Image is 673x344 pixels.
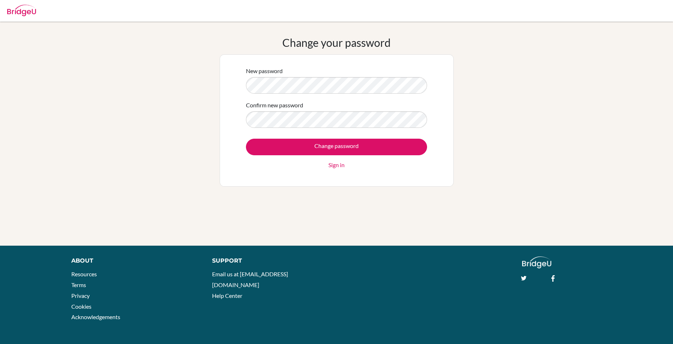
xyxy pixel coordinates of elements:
[71,313,120,320] a: Acknowledgements
[212,256,328,265] div: Support
[212,271,288,288] a: Email us at [EMAIL_ADDRESS][DOMAIN_NAME]
[212,292,242,299] a: Help Center
[71,271,97,277] a: Resources
[246,67,283,75] label: New password
[522,256,551,268] img: logo_white@2x-f4f0deed5e89b7ecb1c2cc34c3e3d731f90f0f143d5ea2071677605dd97b5244.png
[246,139,427,155] input: Change password
[328,161,345,169] a: Sign in
[7,5,36,16] img: Bridge-U
[282,36,391,49] h1: Change your password
[71,256,196,265] div: About
[71,281,86,288] a: Terms
[71,303,91,310] a: Cookies
[246,101,303,110] label: Confirm new password
[71,292,90,299] a: Privacy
